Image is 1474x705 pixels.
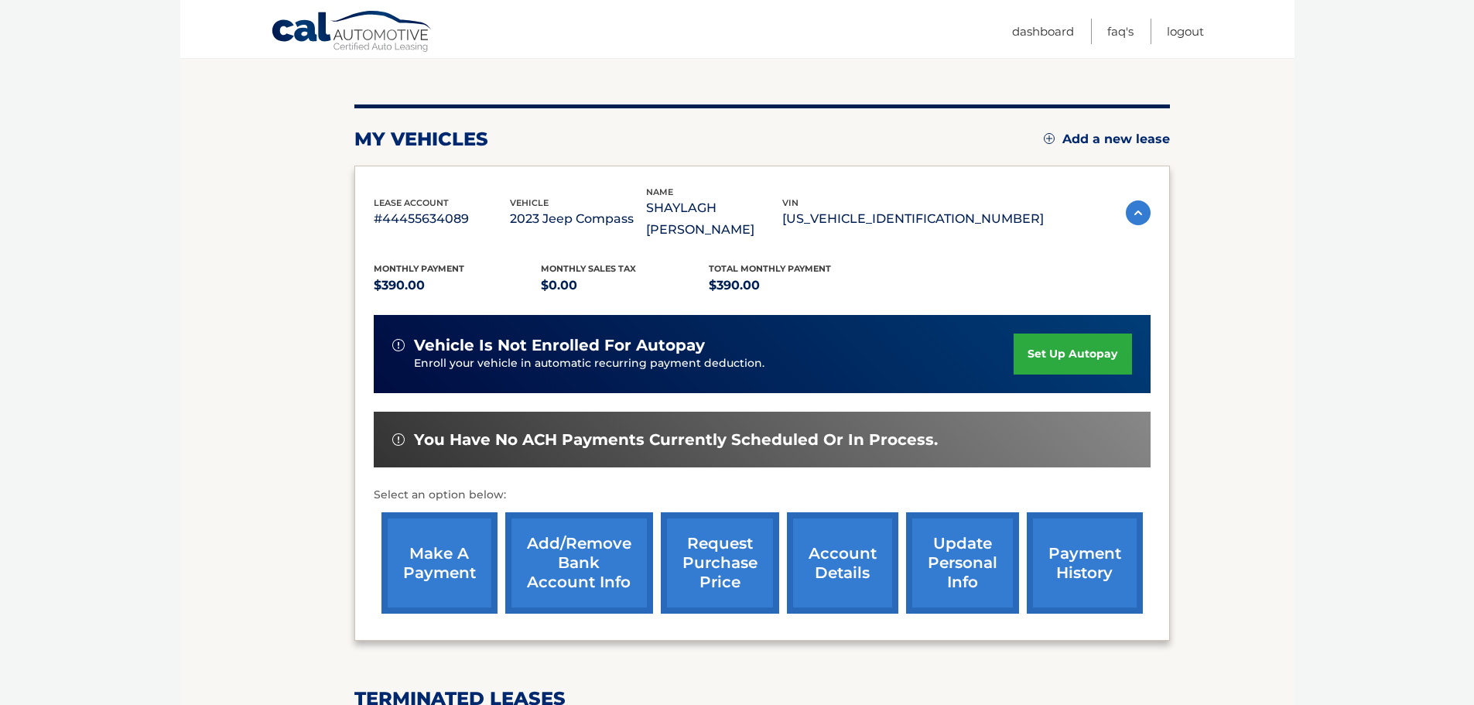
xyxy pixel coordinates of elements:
[1014,334,1131,375] a: set up autopay
[782,197,799,208] span: vin
[510,208,646,230] p: 2023 Jeep Compass
[374,197,449,208] span: lease account
[1044,132,1170,147] a: Add a new lease
[709,263,831,274] span: Total Monthly Payment
[414,430,938,450] span: You have no ACH payments currently scheduled or in process.
[709,275,877,296] p: $390.00
[541,275,709,296] p: $0.00
[505,512,653,614] a: Add/Remove bank account info
[374,486,1151,505] p: Select an option below:
[1107,19,1134,44] a: FAQ's
[646,197,782,241] p: SHAYLAGH [PERSON_NAME]
[906,512,1019,614] a: update personal info
[392,339,405,351] img: alert-white.svg
[1027,512,1143,614] a: payment history
[354,128,488,151] h2: my vehicles
[374,208,510,230] p: #44455634089
[374,275,542,296] p: $390.00
[392,433,405,446] img: alert-white.svg
[381,512,498,614] a: make a payment
[541,263,636,274] span: Monthly sales Tax
[1167,19,1204,44] a: Logout
[1126,200,1151,225] img: accordion-active.svg
[271,10,433,55] a: Cal Automotive
[374,263,464,274] span: Monthly Payment
[787,512,898,614] a: account details
[661,512,779,614] a: request purchase price
[646,187,673,197] span: name
[1044,133,1055,144] img: add.svg
[782,208,1044,230] p: [US_VEHICLE_IDENTIFICATION_NUMBER]
[1012,19,1074,44] a: Dashboard
[414,336,705,355] span: vehicle is not enrolled for autopay
[414,355,1014,372] p: Enroll your vehicle in automatic recurring payment deduction.
[510,197,549,208] span: vehicle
